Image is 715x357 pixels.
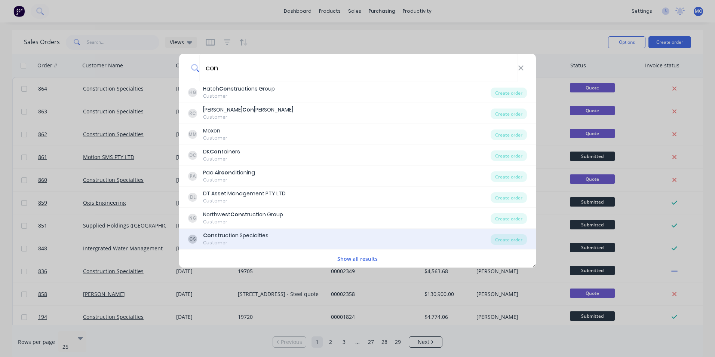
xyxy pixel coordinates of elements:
div: HG [188,88,197,97]
div: DK tainers [203,148,240,156]
div: Hatch structions Group [203,85,275,93]
div: Customer [203,198,286,204]
input: Enter a customer name to create a new order... [199,54,518,82]
div: Customer [203,219,283,225]
div: Customer [203,239,268,246]
div: Customer [203,177,255,183]
div: Customer [203,156,240,162]
div: Create order [491,88,527,98]
div: Create order [491,150,527,161]
div: NG [188,214,197,223]
b: Con [242,106,254,113]
div: PA [188,172,197,181]
b: Con [219,85,231,92]
div: Customer [203,93,275,100]
div: RC [188,109,197,118]
b: Con [230,211,242,218]
div: [PERSON_NAME] [PERSON_NAME] [203,106,293,114]
b: con [221,169,232,176]
div: Create order [491,109,527,119]
div: Create order [491,192,527,203]
div: struction Specialties [203,232,268,239]
div: Customer [203,135,227,141]
div: Create order [491,129,527,140]
div: Northwest struction Group [203,211,283,219]
div: Create order [491,234,527,245]
button: Show all results [335,254,380,263]
div: Paa Air ditioning [203,169,255,177]
div: CS [188,235,197,244]
b: Con [210,148,221,155]
div: Moxon [203,127,227,135]
div: DC [188,151,197,160]
b: Con [203,232,215,239]
div: Customer [203,114,293,120]
div: Create order [491,213,527,224]
div: Create order [491,171,527,182]
div: DT Asset Management PTY LTD [203,190,286,198]
div: MM [188,130,197,139]
div: DL [188,193,197,202]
